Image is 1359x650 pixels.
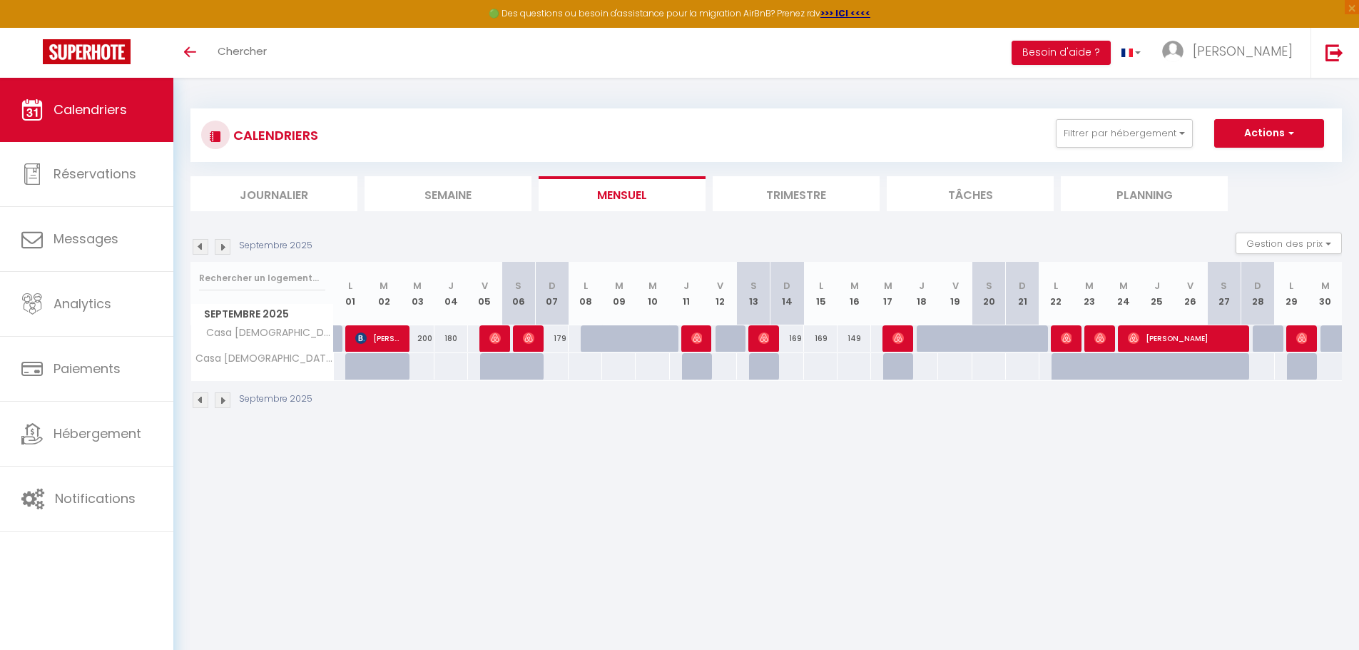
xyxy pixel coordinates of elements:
abbr: V [952,279,959,293]
abbr: S [750,279,757,293]
span: [PERSON_NAME] [489,325,501,352]
abbr: V [1187,279,1193,293]
th: 19 [938,262,972,325]
img: Super Booking [43,39,131,64]
th: 29 [1275,262,1308,325]
th: 18 [905,262,938,325]
span: [PERSON_NAME] [523,325,534,352]
th: 25 [1140,262,1174,325]
span: Notifications [55,489,136,507]
li: Trimestre [713,176,880,211]
abbr: D [549,279,556,293]
h3: CALENDRIERS [230,119,318,151]
span: Analytics [54,295,111,313]
th: 24 [1106,262,1140,325]
th: 11 [670,262,703,325]
th: 26 [1174,262,1207,325]
th: 23 [1073,262,1106,325]
div: 169 [770,325,804,352]
abbr: L [1054,279,1058,293]
abbr: S [515,279,521,293]
th: 14 [770,262,804,325]
abbr: M [615,279,623,293]
li: Mensuel [539,176,706,211]
span: Casa [DEMOGRAPHIC_DATA]ïwa | Spa privatif & détente romantique [193,353,336,364]
span: Hébergement [54,425,141,442]
abbr: M [648,279,657,293]
abbr: L [1289,279,1293,293]
span: [PERSON_NAME] [1128,325,1240,352]
span: Paiements [54,360,121,377]
span: [PERSON_NAME] [1094,325,1106,352]
span: Septembre 2025 [191,304,333,325]
th: 15 [804,262,838,325]
abbr: D [1019,279,1026,293]
th: 13 [737,262,770,325]
abbr: S [986,279,992,293]
span: [PERSON_NAME] [691,325,703,352]
abbr: S [1221,279,1227,293]
th: 10 [636,262,669,325]
div: 200 [401,325,434,352]
span: Messages [54,230,118,248]
li: Journalier [190,176,357,211]
a: >>> ICI <<<< [820,7,870,19]
p: Septembre 2025 [239,239,312,253]
th: 08 [569,262,602,325]
span: [PERSON_NAME] [1193,42,1293,60]
th: 28 [1241,262,1274,325]
abbr: J [683,279,689,293]
span: [PERSON_NAME] [892,325,904,352]
th: 16 [838,262,871,325]
div: 180 [434,325,468,352]
li: Tâches [887,176,1054,211]
span: [PERSON_NAME] [355,325,400,352]
abbr: M [413,279,422,293]
div: 149 [838,325,871,352]
button: Actions [1214,119,1324,148]
abbr: D [1254,279,1261,293]
abbr: L [584,279,588,293]
div: 169 [804,325,838,352]
th: 22 [1039,262,1073,325]
th: 09 [602,262,636,325]
abbr: J [919,279,925,293]
th: 03 [401,262,434,325]
p: Septembre 2025 [239,392,312,406]
li: Planning [1061,176,1228,211]
th: 01 [334,262,367,325]
span: [PERSON_NAME] [758,325,770,352]
abbr: M [850,279,859,293]
abbr: J [1154,279,1160,293]
span: Calendriers [54,101,127,118]
span: Casa [DEMOGRAPHIC_DATA]ïWA [193,325,336,341]
th: 02 [367,262,401,325]
th: 27 [1207,262,1241,325]
th: 07 [535,262,569,325]
img: logout [1325,44,1343,61]
input: Rechercher un logement... [199,265,325,291]
th: 05 [468,262,502,325]
span: Réservations [54,165,136,183]
abbr: J [448,279,454,293]
th: 30 [1308,262,1342,325]
a: ... [PERSON_NAME] [1151,28,1310,78]
th: 12 [703,262,737,325]
abbr: V [482,279,488,293]
abbr: L [348,279,352,293]
abbr: L [819,279,823,293]
th: 06 [502,262,535,325]
button: Gestion des prix [1236,233,1342,254]
th: 04 [434,262,468,325]
abbr: M [1119,279,1128,293]
abbr: M [380,279,388,293]
abbr: M [1085,279,1094,293]
abbr: M [884,279,892,293]
a: Chercher [207,28,278,78]
button: Filtrer par hébergement [1056,119,1193,148]
span: Chercher [218,44,267,59]
abbr: V [717,279,723,293]
abbr: M [1321,279,1330,293]
th: 20 [972,262,1006,325]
